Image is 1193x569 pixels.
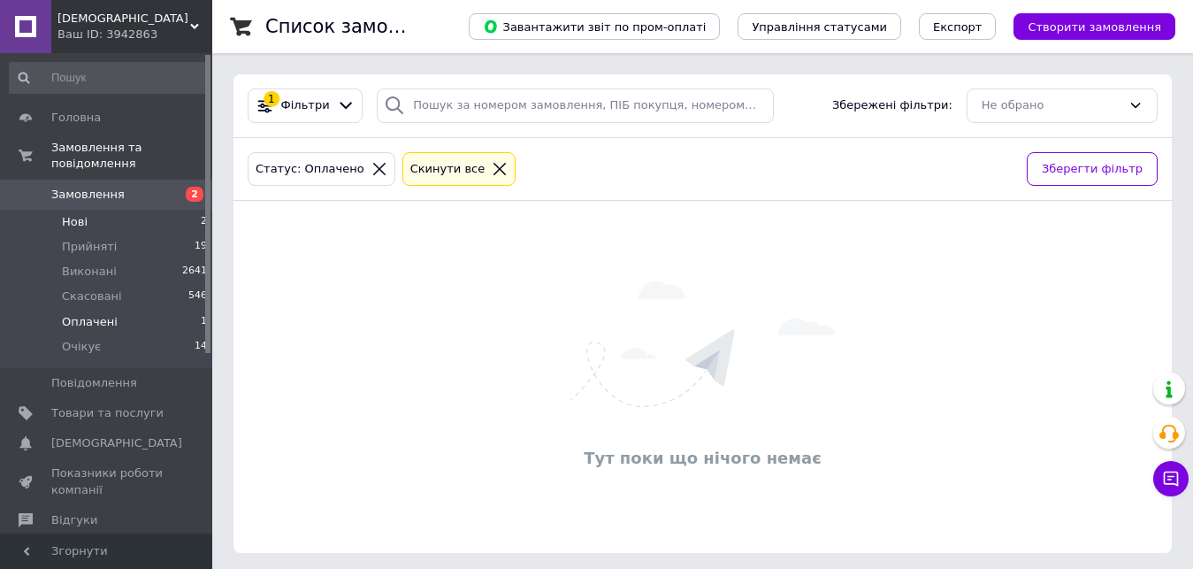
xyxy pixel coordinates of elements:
[51,110,101,126] span: Головна
[9,62,209,94] input: Пошук
[51,405,164,421] span: Товари та послуги
[62,214,88,230] span: Нові
[182,264,207,280] span: 2641
[265,16,445,37] h1: Список замовлень
[201,214,207,230] span: 2
[264,91,279,107] div: 1
[195,339,207,355] span: 14
[1027,152,1158,187] button: Зберегти фільтр
[933,20,983,34] span: Експорт
[996,19,1175,33] a: Створити замовлення
[62,339,101,355] span: Очікує
[57,11,190,27] span: Рампа
[1013,13,1175,40] button: Створити замовлення
[252,160,368,179] div: Статус: Оплачено
[483,19,706,35] span: Завантажити звіт по пром-оплаті
[832,97,952,114] span: Збережені фільтри:
[201,314,207,330] span: 1
[186,187,203,202] span: 2
[51,512,97,528] span: Відгуки
[62,239,117,255] span: Прийняті
[1042,160,1143,179] span: Зберегти фільтр
[982,96,1121,115] div: Не обрано
[51,465,164,497] span: Показники роботи компанії
[51,187,125,203] span: Замовлення
[51,435,182,451] span: [DEMOGRAPHIC_DATA]
[407,160,489,179] div: Cкинути все
[752,20,887,34] span: Управління статусами
[62,264,117,280] span: Виконані
[469,13,720,40] button: Завантажити звіт по пром-оплаті
[738,13,901,40] button: Управління статусами
[51,140,212,172] span: Замовлення та повідомлення
[195,239,207,255] span: 19
[1153,461,1189,496] button: Чат з покупцем
[62,288,122,304] span: Скасовані
[281,97,330,114] span: Фільтри
[188,288,207,304] span: 546
[242,447,1163,469] div: Тут поки що нічого немає
[377,88,773,123] input: Пошук за номером замовлення, ПІБ покупця, номером телефону, Email, номером накладної
[51,375,137,391] span: Повідомлення
[57,27,212,42] div: Ваш ID: 3942863
[919,13,997,40] button: Експорт
[1028,20,1161,34] span: Створити замовлення
[62,314,118,330] span: Оплачені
